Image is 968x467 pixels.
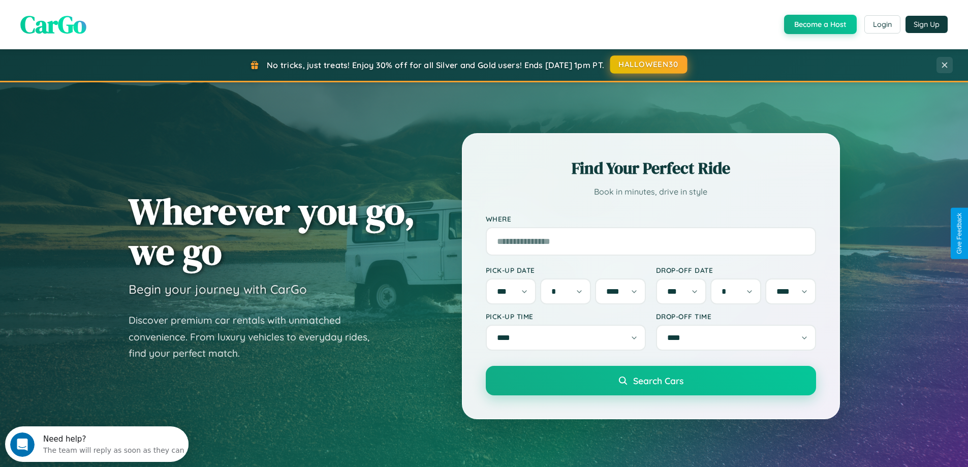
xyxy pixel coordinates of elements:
[129,282,307,297] h3: Begin your journey with CarGo
[486,312,646,321] label: Pick-up Time
[486,366,816,395] button: Search Cars
[486,157,816,179] h2: Find Your Perfect Ride
[267,60,604,70] span: No tricks, just treats! Enjoy 30% off for all Silver and Gold users! Ends [DATE] 1pm PT.
[38,9,179,17] div: Need help?
[38,17,179,27] div: The team will reply as soon as they can
[656,266,816,274] label: Drop-off Date
[610,55,688,74] button: HALLOWEEN30
[129,312,383,362] p: Discover premium car rentals with unmatched convenience. From luxury vehicles to everyday rides, ...
[784,15,857,34] button: Become a Host
[656,312,816,321] label: Drop-off Time
[10,432,35,457] iframe: Intercom live chat
[633,375,683,386] span: Search Cars
[956,213,963,254] div: Give Feedback
[905,16,948,33] button: Sign Up
[486,214,816,223] label: Where
[5,426,189,462] iframe: Intercom live chat discovery launcher
[20,8,86,41] span: CarGo
[486,184,816,199] p: Book in minutes, drive in style
[486,266,646,274] label: Pick-up Date
[864,15,900,34] button: Login
[129,191,415,271] h1: Wherever you go, we go
[4,4,189,32] div: Open Intercom Messenger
